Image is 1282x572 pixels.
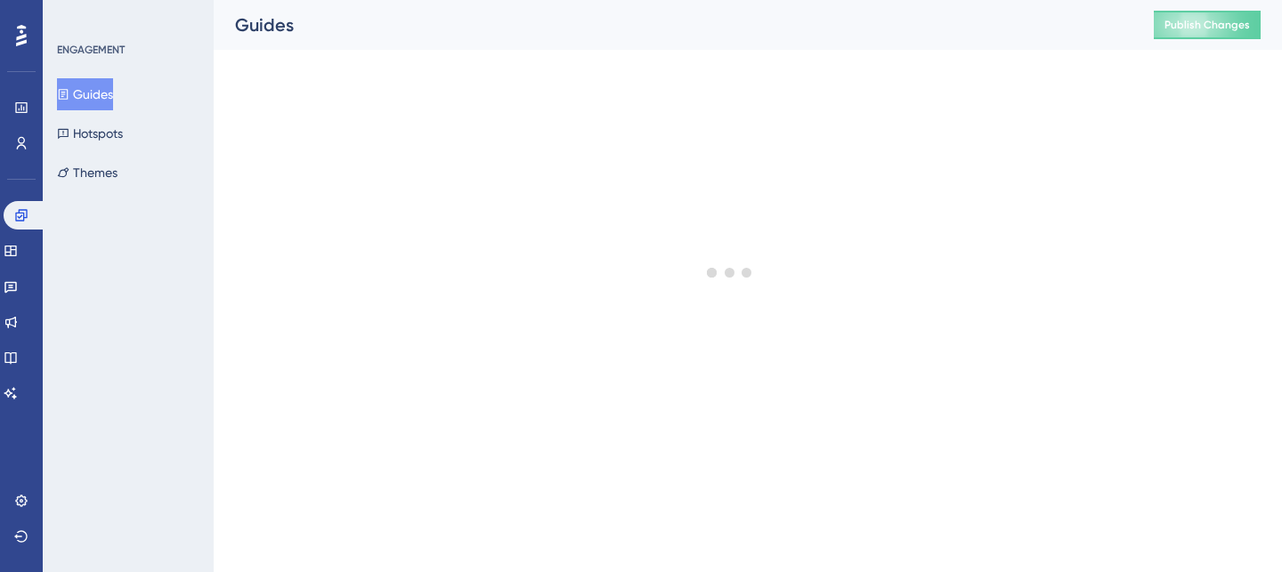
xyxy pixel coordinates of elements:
[57,78,113,110] button: Guides
[235,12,1109,37] div: Guides
[57,43,125,57] div: ENGAGEMENT
[1164,18,1250,32] span: Publish Changes
[57,117,123,149] button: Hotspots
[1154,11,1261,39] button: Publish Changes
[57,157,118,189] button: Themes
